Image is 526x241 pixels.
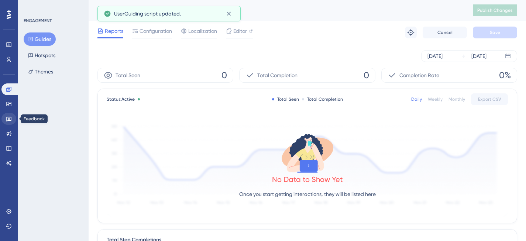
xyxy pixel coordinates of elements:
button: Guides [24,32,56,46]
div: Daily [411,96,422,102]
span: Publish Changes [477,7,513,13]
div: Total Seen [272,96,299,102]
span: 0 [221,69,227,81]
span: 0% [499,69,511,81]
span: 0 [364,69,369,81]
button: Themes [24,65,58,78]
p: Once you start getting interactions, they will be listed here [239,190,376,199]
span: Reports [105,27,123,35]
span: Completion Rate [399,71,439,80]
div: Relatório de promessa de pagamento [97,5,454,16]
div: No Data to Show Yet [272,174,343,185]
span: UserGuiding script updated. [114,9,181,18]
div: [DATE] [427,52,443,61]
span: Localization [188,27,217,35]
span: Active [121,97,135,102]
button: Save [473,27,517,38]
span: Total Seen [116,71,140,80]
div: Monthly [448,96,465,102]
span: Configuration [140,27,172,35]
div: [DATE] [471,52,487,61]
span: Status: [107,96,135,102]
span: Total Completion [257,71,298,80]
span: Cancel [437,30,453,35]
button: Cancel [423,27,467,38]
div: Total Completion [302,96,343,102]
button: Publish Changes [473,4,517,16]
span: Save [490,30,500,35]
div: ENGAGEMENT [24,18,52,24]
button: Export CSV [471,93,508,105]
button: Hotspots [24,49,60,62]
span: Export CSV [478,96,501,102]
span: Editor [233,27,247,35]
div: Weekly [428,96,443,102]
